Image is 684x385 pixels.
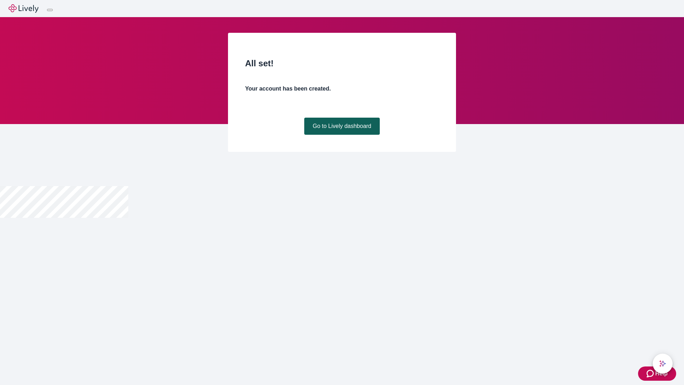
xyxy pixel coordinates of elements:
button: Log out [47,9,53,11]
svg: Lively AI Assistant [659,360,666,367]
svg: Zendesk support icon [647,369,655,378]
button: chat [653,354,673,374]
img: Lively [9,4,38,13]
h4: Your account has been created. [245,84,439,93]
h2: All set! [245,57,439,70]
button: Zendesk support iconHelp [638,366,676,381]
span: Help [655,369,668,378]
a: Go to Lively dashboard [304,118,380,135]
